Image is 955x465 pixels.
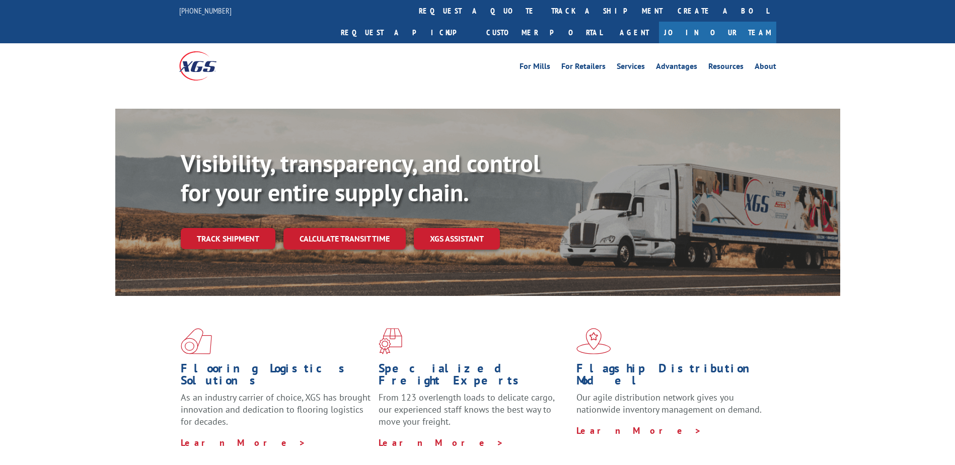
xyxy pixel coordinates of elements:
[617,62,645,73] a: Services
[379,362,569,392] h1: Specialized Freight Experts
[708,62,744,73] a: Resources
[333,22,479,43] a: Request a pickup
[379,437,504,448] a: Learn More >
[576,362,767,392] h1: Flagship Distribution Model
[181,437,306,448] a: Learn More >
[379,328,402,354] img: xgs-icon-focused-on-flooring-red
[181,392,371,427] span: As an industry carrier of choice, XGS has brought innovation and dedication to flooring logistics...
[610,22,659,43] a: Agent
[479,22,610,43] a: Customer Portal
[181,228,275,249] a: Track shipment
[576,425,702,436] a: Learn More >
[181,362,371,392] h1: Flooring Logistics Solutions
[576,328,611,354] img: xgs-icon-flagship-distribution-model-red
[181,147,540,208] b: Visibility, transparency, and control for your entire supply chain.
[283,228,406,250] a: Calculate transit time
[561,62,606,73] a: For Retailers
[414,228,500,250] a: XGS ASSISTANT
[656,62,697,73] a: Advantages
[659,22,776,43] a: Join Our Team
[179,6,232,16] a: [PHONE_NUMBER]
[576,392,762,415] span: Our agile distribution network gives you nationwide inventory management on demand.
[520,62,550,73] a: For Mills
[755,62,776,73] a: About
[379,392,569,436] p: From 123 overlength loads to delicate cargo, our experienced staff knows the best way to move you...
[181,328,212,354] img: xgs-icon-total-supply-chain-intelligence-red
